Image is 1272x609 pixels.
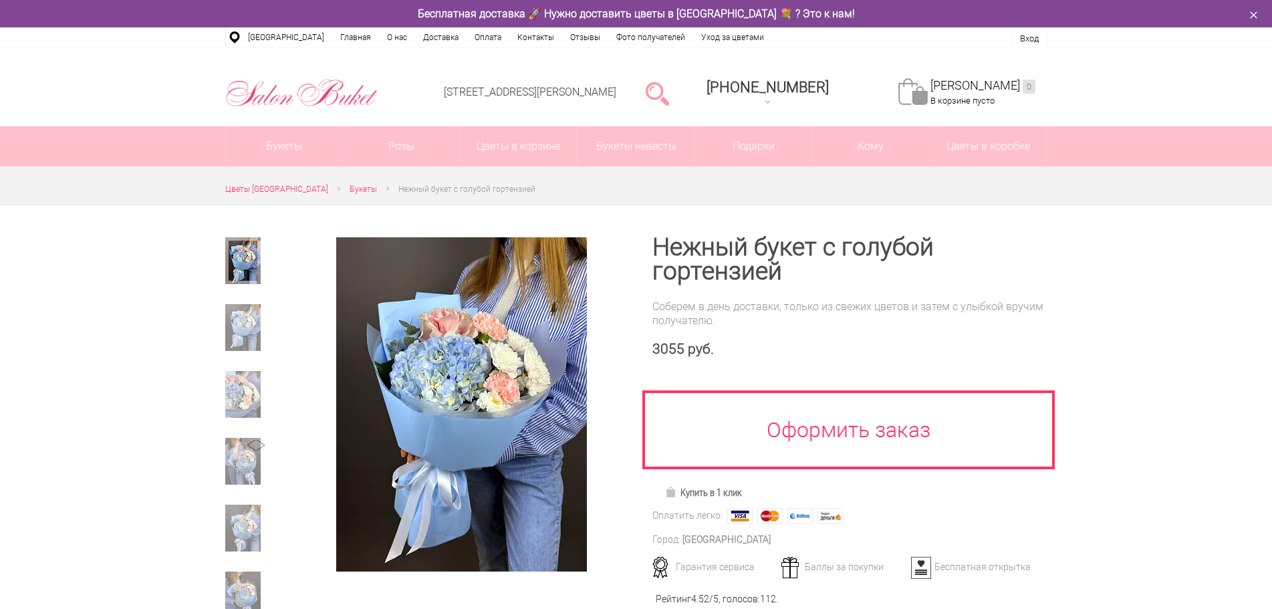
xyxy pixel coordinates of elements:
[415,27,467,47] a: Доставка
[760,594,776,604] span: 112
[787,508,813,524] img: Webmoney
[303,237,620,572] a: Увеличить
[727,508,753,524] img: Visa
[698,74,837,112] a: [PHONE_NUMBER]
[656,592,778,606] div: Рейтинг /5, голосов: .
[225,185,328,194] span: Цветы [GEOGRAPHIC_DATA]
[693,27,772,47] a: Уход за цветами
[350,185,377,194] span: Букеты
[215,7,1057,21] div: Бесплатная доставка 🚀 Нужно доставить цветы в [GEOGRAPHIC_DATA] 💐 ? Это к нам!
[1023,80,1035,94] ins: 0
[757,508,783,524] img: MasterCard
[343,126,460,166] a: Розы
[379,27,415,47] a: О нас
[642,390,1055,469] a: Оформить заказ
[652,235,1047,283] h1: Нежный букет с голубой гортензией
[817,508,843,524] img: Яндекс Деньги
[562,27,608,47] a: Отзывы
[707,79,829,96] span: [PHONE_NUMBER]
[608,27,693,47] a: Фото получателей
[578,126,694,166] a: Букеты невесты
[682,533,771,547] div: [GEOGRAPHIC_DATA]
[930,126,1047,166] a: Цветы в коробке
[652,533,680,547] div: Город:
[509,27,562,47] a: Контакты
[652,299,1047,328] div: Соберем в день доставки, только из свежих цветов и затем с улыбкой вручим получателю.
[777,561,908,573] div: Баллы за покупки
[332,27,379,47] a: Главная
[652,341,1047,358] div: 3055 руб.
[930,78,1035,94] a: [PERSON_NAME]
[1020,33,1039,43] a: Вход
[812,126,929,166] span: Кому
[398,185,535,194] span: Нежный букет с голубой гортензией
[906,561,1038,573] div: Бесплатная открытка
[225,182,328,197] a: Цветы [GEOGRAPHIC_DATA]
[240,27,332,47] a: [GEOGRAPHIC_DATA]
[467,27,509,47] a: Оплата
[665,487,680,497] img: Купить в 1 клик
[695,126,812,166] a: Подарки
[652,509,723,523] div: Оплатить легко:
[930,96,995,106] span: В корзине пусто
[691,594,709,604] span: 4.52
[226,126,343,166] a: Букеты
[225,76,378,110] img: Цветы Нижний Новгород
[444,86,616,98] a: [STREET_ADDRESS][PERSON_NAME]
[648,561,779,573] div: Гарантия сервиса
[336,237,587,572] img: Нежный букет с голубой гортензией
[659,483,748,502] a: Купить в 1 клик
[461,126,578,166] a: Цветы в корзине
[350,182,377,197] a: Букеты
